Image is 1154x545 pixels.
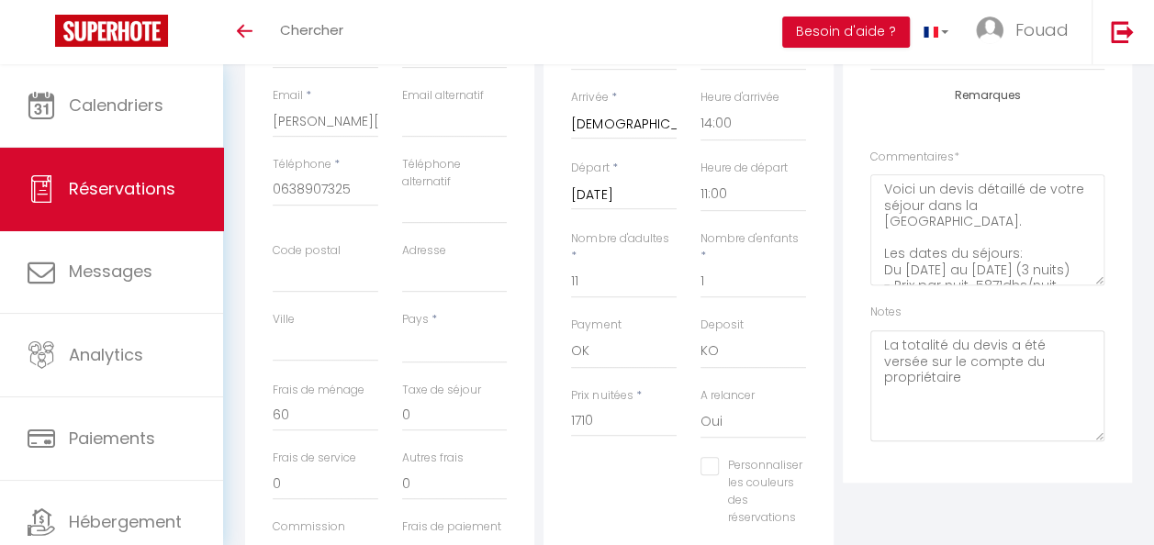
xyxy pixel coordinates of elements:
h4: Remarques [870,89,1104,102]
span: Messages [69,260,152,283]
span: Réservations [69,177,175,200]
label: Pays [402,311,429,328]
span: Paiements [69,427,155,450]
label: Notes [870,304,902,321]
label: Nombre d'adultes [571,230,668,248]
label: Heure de départ [700,160,788,177]
label: Nombre d'enfants [700,230,799,248]
span: Analytics [69,343,143,366]
label: Départ [571,160,609,177]
label: Téléphone [273,156,331,173]
img: Super Booking [55,15,168,47]
label: Deposit [700,317,744,334]
label: Frais de ménage [273,382,364,399]
img: logout [1111,20,1134,43]
label: Adresse [402,242,446,260]
label: Personnaliser les couleurs des réservations [719,457,802,526]
img: ... [976,17,1003,44]
label: Prix nuitées [571,387,633,405]
span: Hébergement [69,510,182,533]
label: Commission [273,518,345,536]
label: Taxe de séjour [402,382,481,399]
button: Ouvrir le widget de chat LiveChat [15,7,70,62]
label: Téléphone alternatif [402,156,508,191]
span: Chercher [280,20,343,39]
span: Calendriers [69,94,163,117]
label: Email [273,87,303,105]
label: Commentaires [870,149,959,166]
label: Autres frais [402,450,464,467]
label: Email alternatif [402,87,484,105]
label: Heure d'arrivée [700,89,779,106]
label: Code postal [273,242,341,260]
label: Ville [273,311,295,328]
label: A relancer [700,387,755,405]
label: Frais de paiement [402,518,501,536]
span: Fouad [1015,18,1069,41]
button: Besoin d'aide ? [782,17,910,48]
label: Arrivée [571,89,608,106]
label: Payment [571,317,621,334]
label: Frais de service [273,450,356,467]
